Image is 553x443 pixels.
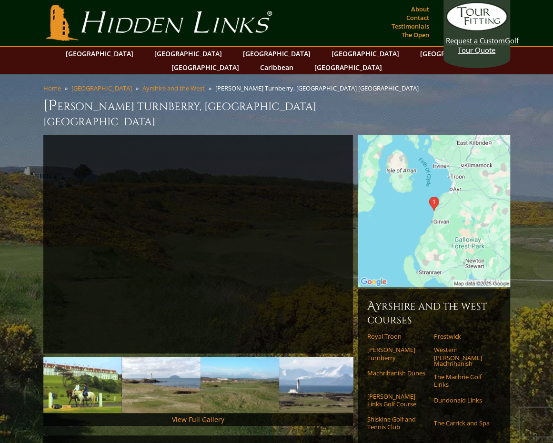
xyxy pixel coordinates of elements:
[310,60,387,74] a: [GEOGRAPHIC_DATA]
[434,373,494,389] a: The Machrie Golf Links
[389,20,432,33] a: Testimonials
[434,419,494,427] a: The Carrick and Spa
[43,84,61,92] a: Home
[367,415,428,431] a: Shiskine Golf and Tennis Club
[327,47,404,60] a: [GEOGRAPHIC_DATA]
[142,84,205,92] a: Ayrshire and the West
[404,11,432,24] a: Contact
[367,369,428,377] a: Machrihanish Dunes
[399,28,432,41] a: The Open
[446,36,505,45] span: Request a Custom
[172,415,224,424] a: View Full Gallery
[238,47,315,60] a: [GEOGRAPHIC_DATA]
[367,299,501,327] h6: Ayrshire and the West Courses
[367,346,428,362] a: [PERSON_NAME] Turnberry
[434,346,494,362] a: Western [PERSON_NAME]
[71,84,132,92] a: [GEOGRAPHIC_DATA]
[434,396,494,404] a: Dundonald Links
[367,393,428,408] a: [PERSON_NAME] Links Golf Course
[415,47,493,60] a: [GEOGRAPHIC_DATA]
[255,60,298,74] a: Caribbean
[367,332,428,340] a: Royal Troon
[434,360,494,367] a: Machrihanish
[150,47,227,60] a: [GEOGRAPHIC_DATA]
[434,332,494,340] a: Prestwick
[446,2,508,55] a: Request a CustomGolf Tour Quote
[215,84,422,92] li: [PERSON_NAME] Turnberry, [GEOGRAPHIC_DATA] [GEOGRAPHIC_DATA]
[61,47,138,60] a: [GEOGRAPHIC_DATA]
[358,135,510,287] img: Google Map of Trump Turnberry, United Kingdom
[409,2,432,16] a: About
[43,96,510,129] h1: [PERSON_NAME] Turnberry, [GEOGRAPHIC_DATA] [GEOGRAPHIC_DATA]
[167,60,244,74] a: [GEOGRAPHIC_DATA]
